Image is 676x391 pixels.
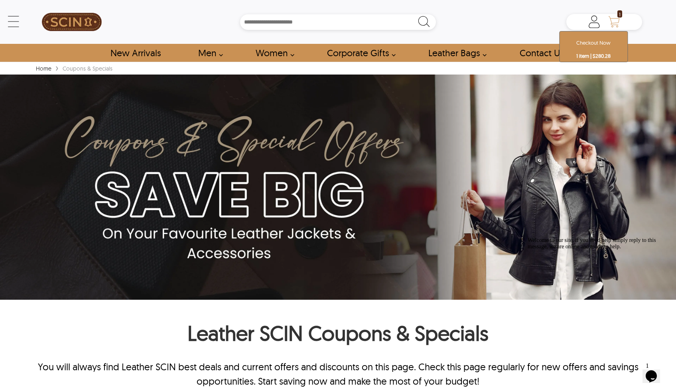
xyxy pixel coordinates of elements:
a: Home [34,65,53,72]
h1: Leather SCIN Coupons & Specials [34,320,642,350]
span: 1 [617,10,622,18]
a: Shopping Cart [606,16,622,28]
a: SCIN [34,4,110,40]
a: Shop Leather Corporate Gifts [318,44,400,62]
iframe: chat widget [642,359,668,383]
a: contact-us [510,44,575,62]
p: Checkout Now [564,39,623,47]
span: Welcome to our site, if you need help simply reply to this message, we are online and ready to help. [3,3,132,16]
a: Shop Leather Bags [419,44,491,62]
img: SCIN [42,4,102,40]
a: Shop New Arrivals [101,44,169,62]
div: Welcome to our site, if you need help simply reply to this message, we are online and ready to help. [3,3,147,16]
a: shop men's leather jackets [189,44,227,62]
iframe: chat widget [524,234,668,355]
span: › [55,61,59,75]
strong: 1 item | $280.28 [576,53,611,59]
div: Coupons & Specials [61,65,114,73]
a: Shop Women Leather Jackets [246,44,299,62]
p: You will always find Leather SCIN best deals and current offers and discounts on this page. Check... [34,360,642,388]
